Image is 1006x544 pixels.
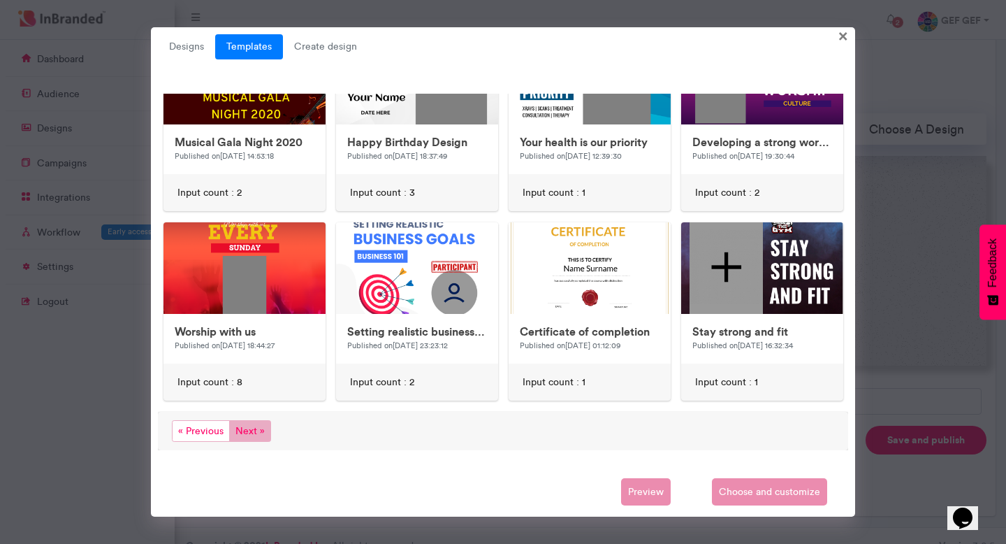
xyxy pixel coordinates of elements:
h6: Developing a strong worship [692,136,832,149]
h6: Musical Gala Night 2020 [175,136,314,149]
small: Published on [DATE] 12:39:30 [520,151,622,161]
small: Published on [DATE] 23:23:12 [347,341,448,350]
span: Input count : 3 [350,186,415,200]
h6: Stay strong and fit [692,325,832,338]
span: Create design [283,34,368,59]
a: Designs [158,34,215,59]
small: Published on [DATE] 18:37:49 [347,151,448,161]
a: Templates [215,34,283,59]
h6: Worship with us [175,325,314,338]
small: Published on [DATE] 19:30:44 [692,151,794,161]
span: Input count : 1 [523,186,585,200]
span: Input count : 1 [523,375,585,389]
span: Next » [229,420,271,442]
span: Input count : 2 [695,186,759,200]
span: × [838,24,848,46]
h6: Setting realistic business goals [347,325,487,338]
small: Published on [DATE] 01:12:09 [520,341,621,350]
span: Input count : 8 [177,375,242,389]
small: Published on [DATE] 16:32:34 [692,341,793,350]
span: Feedback [986,238,999,287]
span: Input count : 2 [177,186,242,200]
iframe: chat widget [947,488,992,530]
small: Published on [DATE] 18:44:27 [175,341,275,350]
small: Published on [DATE] 14:53:18 [175,151,274,161]
h6: Certificate of completion [520,325,659,338]
span: Input count : 1 [695,375,758,389]
h6: Happy Birthday Design [347,136,487,149]
button: Feedback - Show survey [979,224,1006,320]
h6: Your health is our priority [520,136,659,149]
span: Input count : 2 [350,375,414,389]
